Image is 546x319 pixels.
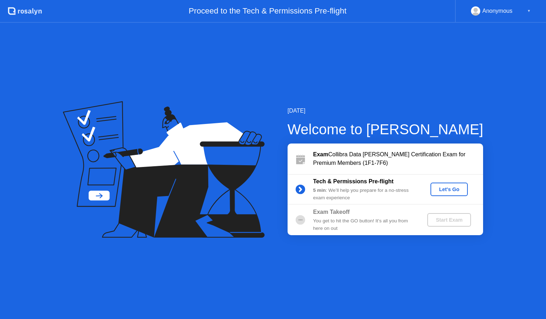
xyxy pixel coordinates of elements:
b: Tech & Permissions Pre-flight [313,178,394,184]
div: Collibra Data [PERSON_NAME] Certification Exam for Premium Members (1F1-7F6) [313,150,483,167]
div: Let's Go [433,186,465,192]
button: Let's Go [430,183,468,196]
div: You get to hit the GO button! It’s all you from here on out [313,217,416,232]
b: 5 min [313,188,326,193]
div: Start Exam [430,217,468,223]
b: Exam Takeoff [313,209,350,215]
div: Anonymous [482,6,513,16]
div: ▼ [527,6,531,16]
div: [DATE] [288,107,483,115]
button: Start Exam [427,213,471,227]
b: Exam [313,151,328,157]
div: : We’ll help you prepare for a no-stress exam experience [313,187,416,201]
div: Welcome to [PERSON_NAME] [288,119,483,140]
